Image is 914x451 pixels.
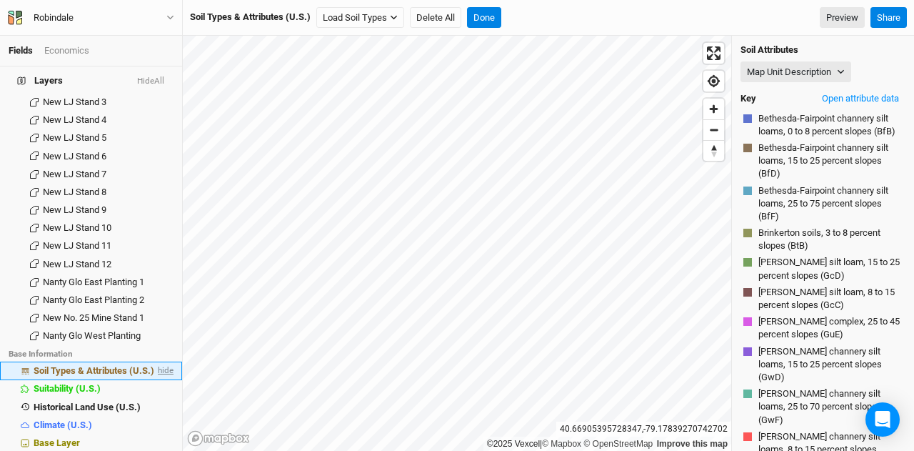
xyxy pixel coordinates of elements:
[758,314,903,342] button: [PERSON_NAME] complex, 25 to 45 percent slopes (GuE)
[34,420,174,431] div: Climate (U.S.)
[43,277,144,287] span: Nanty Glo East Planting 1
[703,140,724,161] button: Reset bearing to north
[820,7,865,29] a: Preview
[758,387,903,427] button: [PERSON_NAME] channery silt loams, 25 to 70 percent slopes (GwF)
[467,7,501,29] button: Done
[43,169,106,179] span: New LJ Stand 7
[43,312,174,324] div: New No. 25 Mine Stand 1
[43,187,106,197] span: New LJ Stand 8
[43,114,106,125] span: New LJ Stand 4
[703,141,724,161] span: Reset bearing to north
[43,240,111,251] span: New LJ Stand 11
[43,294,174,306] div: Nanty Glo East Planting 2
[740,93,756,104] h4: Key
[43,96,174,108] div: New LJ Stand 3
[43,187,174,198] div: New LJ Stand 8
[487,439,540,449] a: ©2025 Vexcel
[43,294,144,305] span: Nanty Glo East Planting 2
[34,402,174,413] div: Historical Land Use (U.S.)
[758,285,903,312] button: [PERSON_NAME] silt loam, 8 to 15 percent slopes (GcC)
[34,11,74,25] div: Robindale
[487,437,728,451] div: |
[43,151,106,162] span: New LJ Stand 6
[703,71,724,91] button: Find my location
[183,36,731,451] canvas: Map
[542,439,581,449] a: Mapbox
[34,402,141,412] span: Historical Land Use (U.S.)
[34,383,174,395] div: Suitability (U.S.)
[155,362,174,380] span: hide
[703,99,724,119] button: Zoom in
[43,222,174,234] div: New LJ Stand 10
[703,43,724,64] button: Enter fullscreen
[43,169,174,180] div: New LJ Stand 7
[43,330,174,342] div: Nanty Glo West Planting
[556,422,731,437] div: 40.66905395728347 , -79.17839270742702
[870,7,907,29] button: Share
[190,11,311,24] div: Soil Types & Attributes (U.S.)
[740,44,905,56] h4: Soil Attributes
[815,88,905,109] button: Open attribute data
[43,240,174,252] div: New LJ Stand 11
[865,402,900,437] div: Open Intercom Messenger
[34,365,155,377] div: Soil Types & Attributes (U.S.)
[758,141,903,182] button: Bethesda-Fairpoint channery silt loams, 15 to 25 percent slopes (BfD)
[758,111,903,139] button: Bethesda-Fairpoint channery silt loams, 0 to 8 percent slopes (BfB)
[43,312,144,323] span: New No. 25 Mine Stand 1
[34,437,80,448] span: Base Layer
[758,226,903,253] button: Brinkerton soils, 3 to 8 percent slopes (BtB)
[43,132,174,144] div: New LJ Stand 5
[583,439,653,449] a: OpenStreetMap
[43,204,106,215] span: New LJ Stand 9
[43,330,141,341] span: Nanty Glo West Planting
[34,383,101,394] span: Suitability (U.S.)
[758,184,903,224] button: Bethesda-Fairpoint channery silt loams, 25 to 75 percent slopes (BfF)
[43,259,174,270] div: New LJ Stand 12
[34,420,92,430] span: Climate (U.S.)
[9,45,33,56] a: Fields
[43,151,174,162] div: New LJ Stand 6
[43,114,174,126] div: New LJ Stand 4
[136,76,165,86] button: HideAll
[316,7,404,29] button: Load Soil Types
[740,61,851,83] button: Map Unit Description
[703,120,724,140] span: Zoom out
[43,204,174,216] div: New LJ Stand 9
[43,277,174,288] div: Nanty Glo East Planting 1
[43,132,106,143] span: New LJ Stand 5
[17,75,63,86] span: Layers
[758,345,903,385] button: [PERSON_NAME] channery silt loams, 15 to 25 percent slopes (GwD)
[7,10,175,26] button: Robindale
[43,222,111,233] span: New LJ Stand 10
[703,119,724,140] button: Zoom out
[43,259,111,269] span: New LJ Stand 12
[187,430,250,447] a: Mapbox logo
[34,437,174,449] div: Base Layer
[34,365,154,376] span: Soil Types & Attributes (U.S.)
[410,7,461,29] button: Delete All
[44,44,89,57] div: Economics
[657,439,728,449] a: Improve this map
[43,96,106,107] span: New LJ Stand 3
[758,255,903,282] button: [PERSON_NAME] silt loam, 15 to 25 percent slopes (GcD)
